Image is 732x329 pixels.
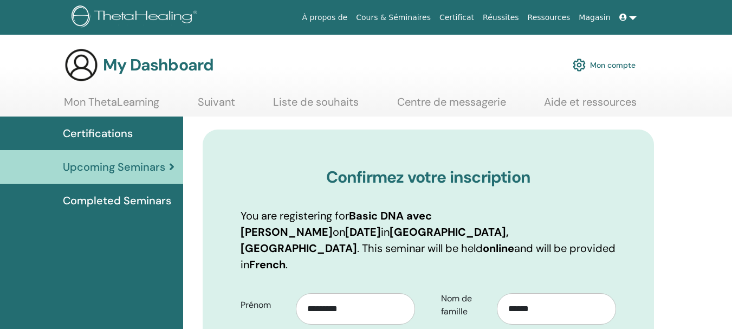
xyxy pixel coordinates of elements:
[523,8,575,28] a: Ressources
[352,8,435,28] a: Cours & Séminaires
[241,167,616,187] h3: Confirmez votre inscription
[198,95,235,117] a: Suivant
[573,53,636,77] a: Mon compte
[345,225,381,239] b: [DATE]
[63,159,165,175] span: Upcoming Seminars
[273,95,359,117] a: Liste de souhaits
[435,8,478,28] a: Certificat
[72,5,201,30] img: logo.png
[573,56,586,74] img: cog.svg
[63,125,133,141] span: Certifications
[103,55,213,75] h3: My Dashboard
[249,257,286,272] b: French
[574,8,614,28] a: Magasin
[478,8,523,28] a: Réussites
[483,241,514,255] b: online
[63,192,171,209] span: Completed Seminars
[64,95,159,117] a: Mon ThetaLearning
[433,288,497,322] label: Nom de famille
[544,95,637,117] a: Aide et ressources
[298,8,352,28] a: À propos de
[64,48,99,82] img: generic-user-icon.jpg
[397,95,506,117] a: Centre de messagerie
[241,208,616,273] p: You are registering for on in . This seminar will be held and will be provided in .
[232,295,296,315] label: Prénom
